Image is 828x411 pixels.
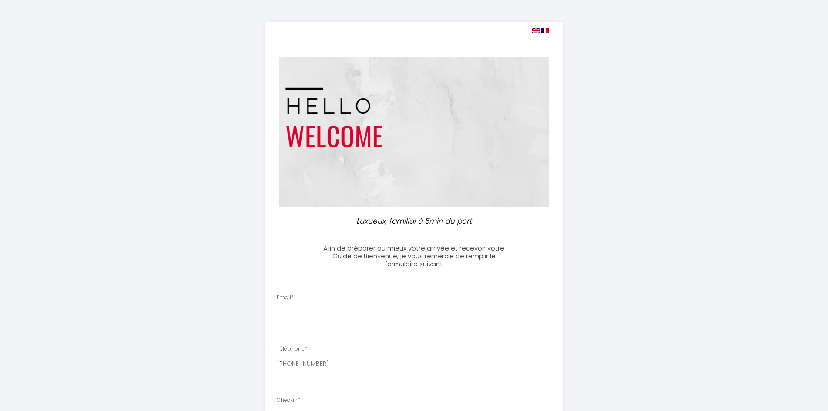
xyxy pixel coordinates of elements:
[277,294,294,302] label: Email
[321,215,507,227] p: Luxueux, familial à 5min du port
[277,345,307,353] label: Téléphone
[541,28,549,33] img: fr.png
[277,396,300,404] label: Checkin
[532,28,540,33] img: en.png
[317,244,511,268] h3: Afin de préparer au mieux votre arrivée et recevoir votre Guide de Bienvenue, je vous remercie de...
